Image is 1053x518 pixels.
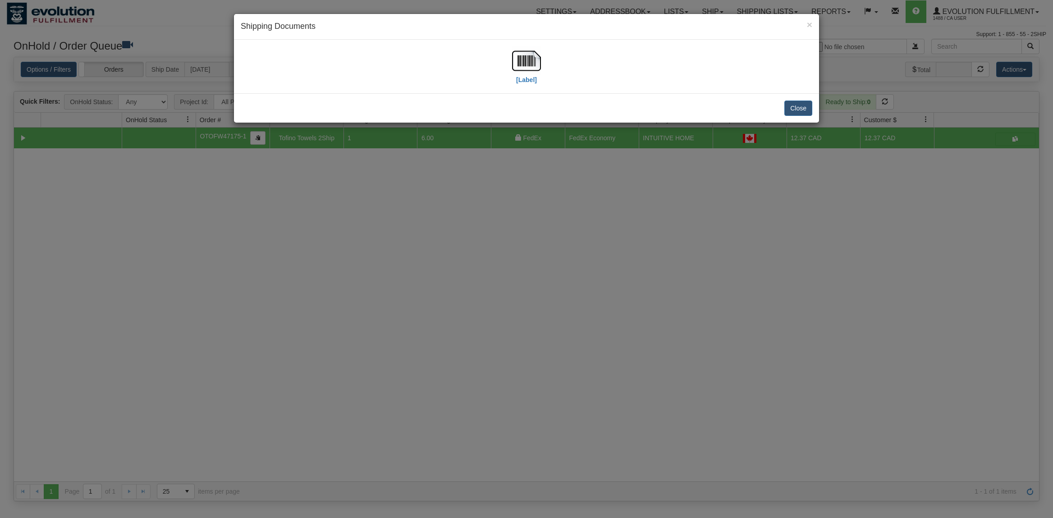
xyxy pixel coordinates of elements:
span: × [807,19,812,30]
a: [Label] [512,56,541,83]
button: Close [807,20,812,29]
button: Close [784,101,812,116]
label: [Label] [516,75,537,84]
h4: Shipping Documents [241,21,812,32]
img: barcode.jpg [512,46,541,75]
